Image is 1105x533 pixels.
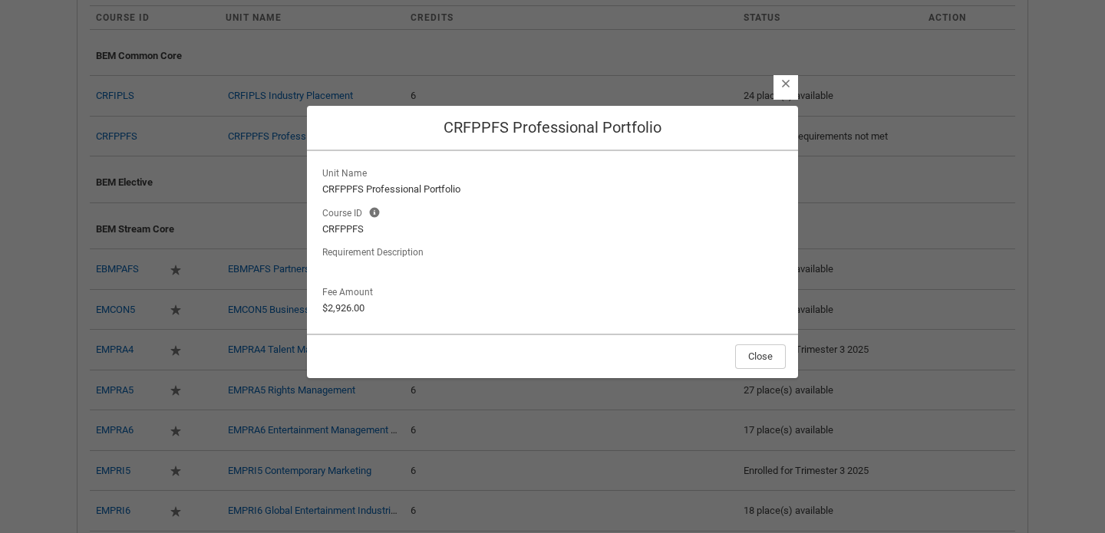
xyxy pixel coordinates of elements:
[322,242,430,259] span: Requirement Description
[322,182,783,197] lightning-formatted-text: CRFPPFS Professional Portfolio
[319,118,786,137] h2: CRFPPFS Professional Portfolio
[322,302,364,314] lightning-formatted-number: $2,926.00
[322,222,783,237] lightning-formatted-text: CRFPPFS
[780,77,792,90] button: Close
[322,282,379,299] p: Fee Amount
[322,163,373,180] span: Unit Name
[322,203,368,220] span: Course ID
[735,344,786,369] button: Close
